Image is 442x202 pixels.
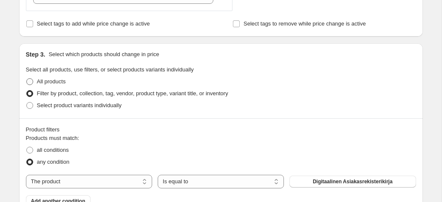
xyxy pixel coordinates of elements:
[289,176,416,188] button: Digitaalinen Asiakasrekisterikirja
[37,78,66,85] span: All products
[48,50,159,59] p: Select which products should change in price
[26,50,45,59] h2: Step 3.
[37,159,70,165] span: any condition
[313,178,393,185] span: Digitaalinen Asiakasrekisterikirja
[26,66,194,73] span: Select all products, use filters, or select products variants individually
[37,20,150,27] span: Select tags to add while price change is active
[244,20,366,27] span: Select tags to remove while price change is active
[37,147,69,153] span: all conditions
[26,125,416,134] div: Product filters
[37,102,122,108] span: Select product variants individually
[26,135,79,141] span: Products must match:
[37,90,228,97] span: Filter by product, collection, tag, vendor, product type, variant title, or inventory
